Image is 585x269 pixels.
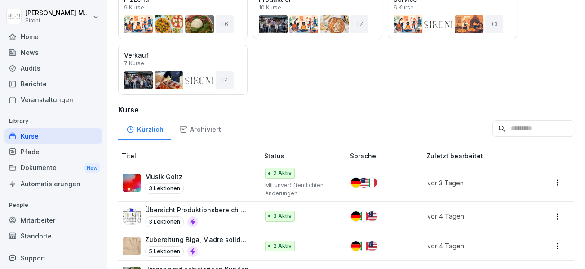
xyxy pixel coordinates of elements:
[4,29,102,45] a: Home
[122,151,261,161] p: Titel
[4,60,102,76] a: Audits
[216,15,234,33] div: + 6
[118,45,248,95] a: Verkauf7 Kurse+4
[124,50,242,60] p: Verkauf
[359,211,369,221] img: it.svg
[351,241,361,251] img: de.svg
[123,207,141,225] img: yywuv9ckt9ax3nq56adns8w7.png
[426,151,536,161] p: Zuletzt bearbeitet
[4,128,102,144] a: Kurse
[4,76,102,92] a: Berichte
[259,5,281,10] p: 10 Kurse
[84,163,100,173] div: New
[145,235,250,244] p: Zubereitung Biga, Madre solida, madre liquida
[4,144,102,160] a: Pfade
[367,241,377,251] img: us.svg
[4,160,102,176] a: DokumenteNew
[359,241,369,251] img: it.svg
[359,178,369,188] img: us.svg
[145,205,250,215] p: Übersicht Produktionsbereich und Abläufe
[171,117,229,140] a: Archiviert
[4,228,102,244] a: Standorte
[4,160,102,176] div: Dokumente
[118,104,574,115] h3: Kurse
[367,211,377,221] img: us.svg
[4,92,102,108] a: Veranstaltungen
[427,211,525,221] p: vor 4 Tagen
[4,176,102,192] a: Automatisierungen
[4,212,102,228] a: Mitarbeiter
[124,61,144,66] p: 7 Kurse
[145,172,184,181] p: Musik Goltz
[485,15,503,33] div: + 3
[25,9,91,17] p: [PERSON_NAME] Malec
[123,174,141,192] img: yh4wz2vfvintp4rn1kv0mog4.png
[25,18,91,24] p: Sironi
[273,242,292,250] p: 2 Aktiv
[4,198,102,212] p: People
[350,15,368,33] div: + 7
[118,117,171,140] a: Kürzlich
[4,45,102,60] a: News
[351,178,361,188] img: de.svg
[350,151,423,161] p: Sprache
[4,114,102,128] p: Library
[265,181,336,197] p: Mit unveröffentlichten Änderungen
[216,71,234,89] div: + 4
[273,212,292,220] p: 3 Aktiv
[427,241,525,251] p: vor 4 Tagen
[145,183,184,194] p: 3 Lektionen
[367,178,377,188] img: it.svg
[273,169,292,177] p: 2 Aktiv
[394,5,414,10] p: 6 Kurse
[427,178,525,188] p: vor 3 Tagen
[123,237,141,255] img: ekvwbgorvm2ocewxw43lsusz.png
[145,216,184,227] p: 3 Lektionen
[4,250,102,266] div: Support
[351,211,361,221] img: de.svg
[145,246,184,257] p: 5 Lektionen
[264,151,346,161] p: Status
[124,5,144,10] p: 9 Kurse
